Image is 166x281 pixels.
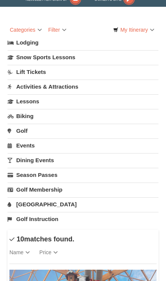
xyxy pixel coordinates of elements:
a: Golf Instruction [8,212,158,226]
a: Name [9,245,39,260]
a: Price [39,245,67,260]
a: Filter [46,24,69,36]
a: Snow Sports Lessons [8,50,158,64]
a: Lodging [8,36,158,49]
h4: matches found. [9,230,74,243]
a: Biking [8,109,158,123]
a: Season Passes [8,168,158,182]
a: Golf Membership [8,183,158,197]
span: 10 [17,235,24,243]
a: Golf [8,124,158,138]
a: My Itinerary [111,24,157,36]
a: Events [8,138,158,152]
a: Activities & Attractions [8,80,158,94]
a: Dining Events [8,153,158,167]
a: [GEOGRAPHIC_DATA] [8,197,158,211]
a: Lift Tickets [8,65,158,79]
a: Lessons [8,94,158,108]
a: Categories [8,24,44,36]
